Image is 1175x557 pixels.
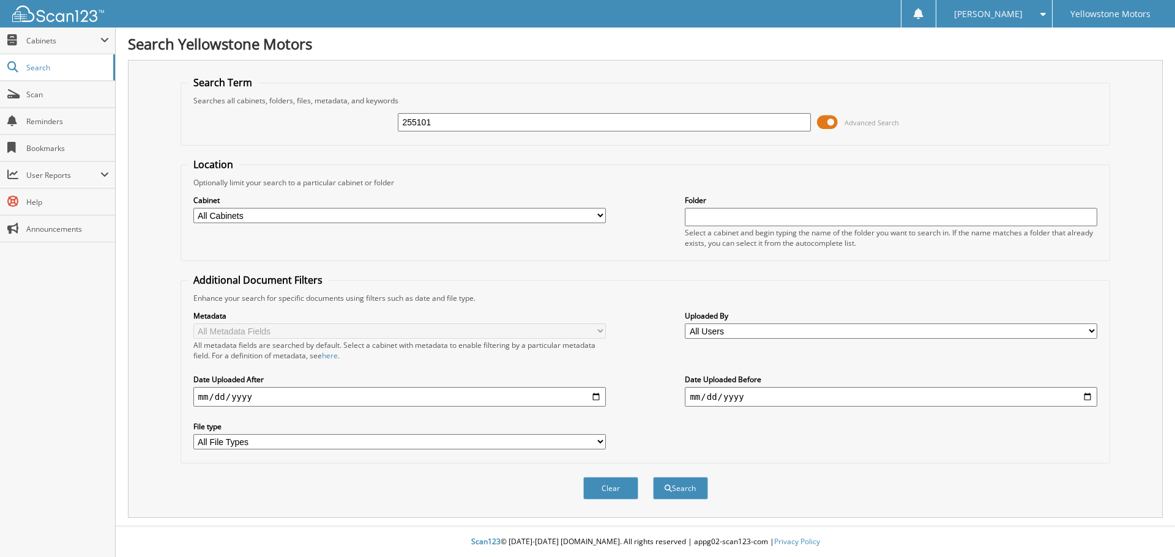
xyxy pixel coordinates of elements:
span: [PERSON_NAME] [954,10,1023,18]
h1: Search Yellowstone Motors [128,34,1163,54]
div: All metadata fields are searched by default. Select a cabinet with metadata to enable filtering b... [193,340,606,361]
span: Reminders [26,116,109,127]
span: Bookmarks [26,143,109,153]
input: end [685,387,1097,407]
span: Cabinets [26,35,100,46]
iframe: Chat Widget [1114,498,1175,557]
span: Search [26,62,107,73]
span: Advanced Search [845,118,899,127]
input: start [193,387,606,407]
span: User Reports [26,170,100,180]
legend: Additional Document Filters [187,273,329,287]
label: Date Uploaded Before [685,374,1097,385]
label: Date Uploaded After [193,374,606,385]
a: here [322,350,338,361]
img: scan123-logo-white.svg [12,6,104,22]
div: © [DATE]-[DATE] [DOMAIN_NAME]. All rights reserved | appg02-scan123-com | [116,527,1175,557]
span: Scan [26,89,109,100]
label: Cabinet [193,195,606,205]
div: Enhance your search for specific documents using filters such as date and file type. [187,293,1104,303]
label: Uploaded By [685,311,1097,321]
label: File type [193,421,606,432]
a: Privacy Policy [774,536,820,547]
div: Optionally limit your search to a particular cabinet or folder [187,177,1104,188]
label: Metadata [193,311,606,321]
button: Search [653,477,708,500]
span: Scan123 [471,536,501,547]
span: Help [26,197,109,207]
legend: Location [187,158,239,171]
label: Folder [685,195,1097,205]
span: Announcements [26,224,109,234]
legend: Search Term [187,76,258,89]
div: Searches all cabinets, folders, files, metadata, and keywords [187,95,1104,106]
span: Yellowstone Motors [1070,10,1151,18]
button: Clear [583,477,638,500]
div: Select a cabinet and begin typing the name of the folder you want to search in. If the name match... [685,227,1097,248]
